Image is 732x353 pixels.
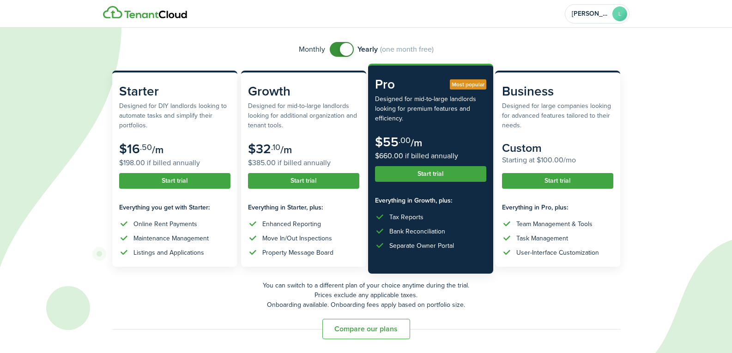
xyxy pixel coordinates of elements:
subscription-pricing-card-description: Designed for mid-to-large landlords looking for additional organization and tenant tools. [248,101,359,130]
div: Property Message Board [262,248,333,257]
img: Logo [103,6,187,19]
button: Compare our plans [322,319,410,339]
subscription-pricing-card-price-amount: $32 [248,139,271,158]
subscription-pricing-card-price-amount: $55 [375,132,399,151]
subscription-pricing-card-price-period: /m [280,142,292,157]
div: Maintenance Management [133,233,209,243]
subscription-pricing-card-price-period: /m [411,135,422,150]
subscription-pricing-card-price-amount: $16 [119,139,140,158]
subscription-pricing-card-price-cents: .00 [399,134,411,146]
subscription-pricing-card-price-period: /m [152,142,163,157]
subscription-pricing-card-price-annual: Starting at $100.00/mo [502,155,613,166]
button: Start trial [502,173,613,189]
subscription-pricing-card-features-title: Everything in Starter, plus: [248,203,359,212]
div: Task Management [516,233,568,243]
subscription-pricing-card-price-cents: .10 [271,141,280,153]
subscription-pricing-card-title: Business [502,82,613,101]
subscription-pricing-card-features-title: Everything in Growth, plus: [375,196,486,205]
subscription-pricing-card-price-annual: $198.00 if billed annually [119,157,230,168]
div: Bank Reconciliation [389,227,445,236]
subscription-pricing-card-price-annual: $385.00 if billed annually [248,157,359,168]
button: Open menu [565,4,629,24]
avatar-text: L [612,6,627,21]
button: Start trial [375,166,486,182]
subscription-pricing-card-description: Designed for large companies looking for advanced features tailored to their needs. [502,101,613,130]
subscription-pricing-card-title: Starter [119,82,230,101]
subscription-pricing-card-title: Pro [375,75,486,94]
subscription-pricing-card-price-annual: $660.00 if billed annually [375,150,486,162]
subscription-pricing-card-price-cents: .50 [140,141,152,153]
div: Tax Reports [389,212,423,222]
span: Letha [572,11,609,17]
button: Start trial [119,173,230,189]
subscription-pricing-card-price-amount: Custom [502,139,542,156]
div: Enhanced Reporting [262,219,321,229]
div: Team Management & Tools [516,219,593,229]
subscription-pricing-card-features-title: Everything you get with Starter: [119,203,230,212]
subscription-pricing-card-description: Designed for DIY landlords looking to automate tasks and simplify their portfolios. [119,101,230,130]
subscription-pricing-card-description: Designed for mid-to-large landlords looking for premium features and efficiency. [375,94,486,123]
subscription-pricing-card-features-title: Everything in Pro, plus: [502,203,613,212]
div: Move In/Out Inspections [262,233,332,243]
span: Monthly [299,44,325,55]
div: Listings and Applications [133,248,204,257]
span: Most popular [452,80,484,89]
div: User-Interface Customization [516,248,599,257]
div: Separate Owner Portal [389,241,454,251]
p: You can switch to a different plan of your choice anytime during the trial. Prices exclude any ap... [112,281,620,310]
subscription-pricing-card-title: Growth [248,82,359,101]
div: Online Rent Payments [133,219,197,229]
button: Start trial [248,173,359,189]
